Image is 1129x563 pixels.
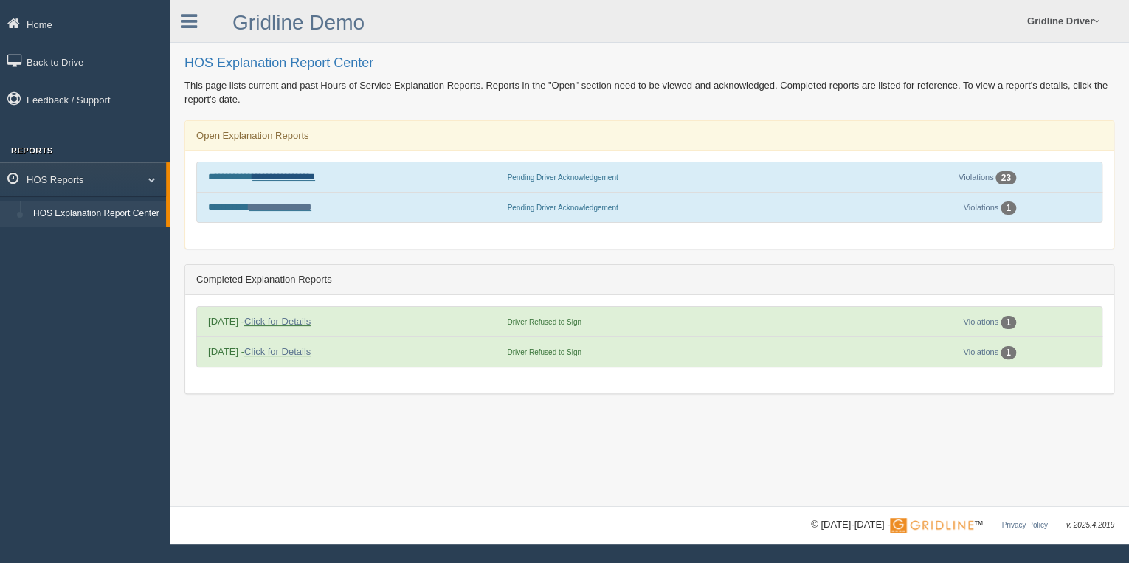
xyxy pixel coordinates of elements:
[1066,521,1114,529] span: v. 2025.4.2019
[185,265,1114,294] div: Completed Explanation Reports
[507,204,618,212] span: Pending Driver Acknowledgement
[890,518,973,533] img: Gridline
[27,201,166,227] a: HOS Explanation Report Center
[244,346,311,357] a: Click for Details
[244,316,311,327] a: Click for Details
[1001,201,1016,215] div: 1
[507,173,618,182] span: Pending Driver Acknowledgement
[507,318,581,326] span: Driver Refused to Sign
[995,171,1015,184] div: 23
[1001,316,1016,329] div: 1
[201,345,500,359] div: [DATE] -
[1001,346,1016,359] div: 1
[507,348,581,356] span: Driver Refused to Sign
[184,56,1114,71] h2: HOS Explanation Report Center
[232,11,365,34] a: Gridline Demo
[963,348,998,356] a: Violations
[963,317,998,326] a: Violations
[201,314,500,328] div: [DATE] -
[1001,521,1047,529] a: Privacy Policy
[963,203,998,212] a: Violations
[811,517,1114,533] div: © [DATE]-[DATE] - ™
[185,121,1114,151] div: Open Explanation Reports
[959,173,994,182] a: Violations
